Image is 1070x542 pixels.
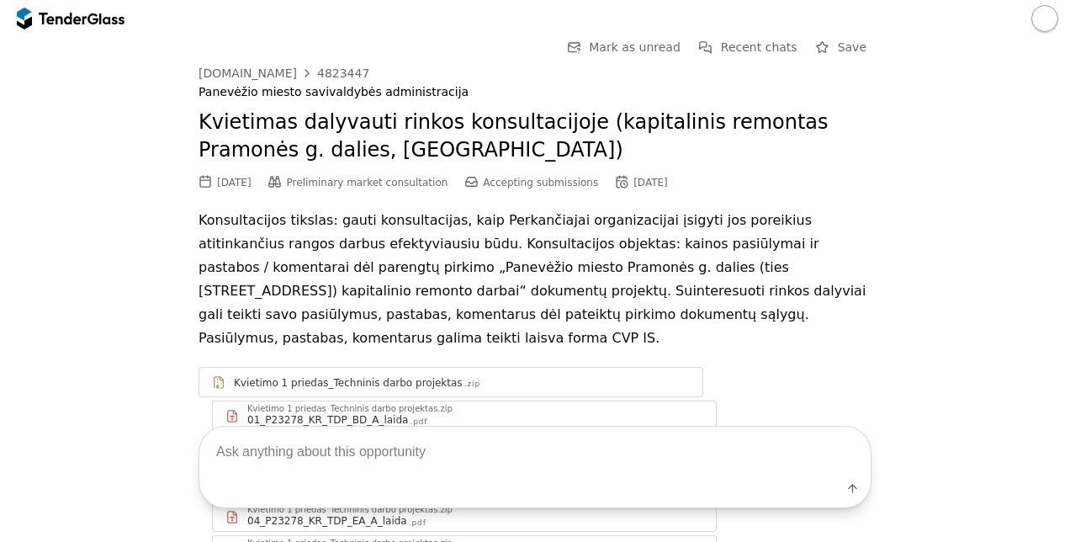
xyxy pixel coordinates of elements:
[633,177,668,189] div: [DATE]
[317,67,369,79] div: 4823447
[464,379,480,390] div: .zip
[694,37,802,58] button: Recent chats
[287,177,448,189] span: Preliminary market consultation
[199,66,369,80] a: [DOMAIN_NAME]4823447
[483,177,598,189] span: Accepting submissions
[838,40,866,54] span: Save
[234,376,463,390] div: Kvietimo 1 priedas_Techninis darbo projektas
[199,367,703,397] a: Kvietimo 1 priedas_Techninis darbo projektas.zip
[589,40,681,54] span: Mark as unread
[199,67,297,79] div: [DOMAIN_NAME]
[217,177,252,189] div: [DATE]
[811,37,871,58] button: Save
[199,109,871,165] h2: Kvietimas dalyvauti rinkos konsultacijoje (kapitalinis remontas Pramonės g. dalies, [GEOGRAPHIC_D...
[199,85,871,99] div: Panevėžio miesto savivaldybės administracija
[721,40,797,54] span: Recent chats
[199,209,871,350] p: Konsultacijos tikslas: gauti konsultacijas, kaip Perkančiajai organizacijai įsigyti jos poreikius...
[562,37,686,58] button: Mark as unread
